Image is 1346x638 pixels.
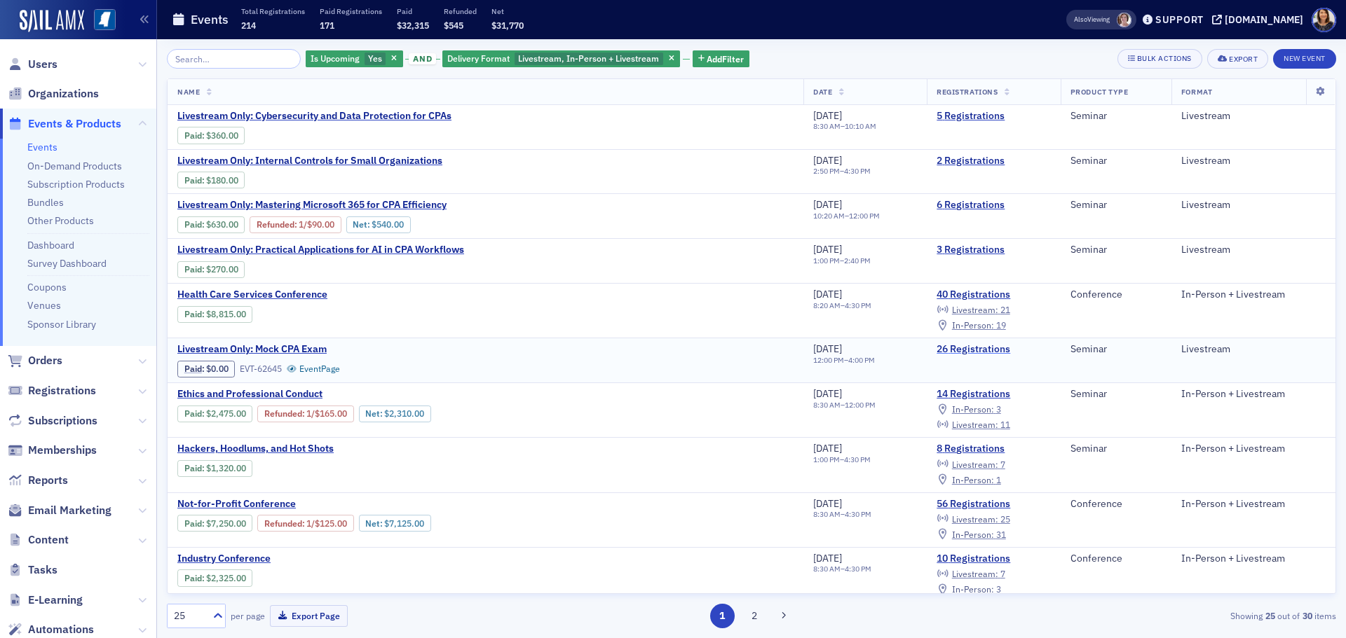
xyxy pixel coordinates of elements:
[1181,443,1326,455] div: In-Person + Livestream
[177,155,442,167] a: Livestream Only: Internal Controls for Small Organizations
[320,20,334,31] span: 171
[813,564,871,574] div: –
[1273,49,1336,69] button: New Event
[184,309,202,319] a: Paid
[365,518,384,529] span: Net :
[27,299,61,312] a: Venues
[844,256,871,265] time: 2:40 PM
[1207,49,1268,69] button: Export
[177,199,515,211] a: Livestream Only: Mastering Microsoft 365 for CPA Efficiency
[1263,609,1277,622] strong: 25
[177,306,252,323] div: Paid: 43 - $881500
[937,199,1051,211] a: 6 Registrations
[27,196,64,209] a: Bundles
[937,553,1051,565] a: 10 Registrations
[27,178,125,190] a: Subscription Products
[1117,49,1202,69] button: Bulk Actions
[813,301,871,310] div: –
[1070,289,1162,301] div: Conference
[813,401,876,410] div: –
[937,305,1009,316] a: Livestream: 21
[177,553,413,565] a: Industry Conference
[813,154,842,167] span: [DATE]
[1070,110,1162,123] div: Seminar
[177,515,252,532] div: Paid: 62 - $725000
[1181,498,1326,511] div: In-Person + Livestream
[177,87,200,97] span: Name
[8,532,69,548] a: Content
[27,281,67,293] a: Coupons
[952,403,994,415] span: In-Person :
[813,211,845,221] time: 10:20 AM
[8,116,121,132] a: Events & Products
[848,355,875,365] time: 4:00 PM
[8,57,57,72] a: Users
[813,400,841,410] time: 8:30 AM
[813,109,842,122] span: [DATE]
[952,419,998,430] span: Livestream :
[177,172,245,188] div: Paid: 4 - $18000
[813,121,841,131] time: 8:30 AM
[1070,498,1162,511] div: Conference
[368,53,382,64] span: Yes
[1074,15,1110,25] span: Viewing
[845,121,876,131] time: 10:10 AM
[8,353,62,368] a: Orders
[28,116,121,132] span: Events & Products
[1181,155,1326,167] div: Livestream
[206,264,238,275] span: $270.00
[813,442,842,455] span: [DATE]
[1000,459,1005,470] span: 7
[177,289,413,301] a: Health Care Services Conference
[28,443,97,458] span: Memberships
[937,569,1005,580] a: Livestream: 7
[518,53,659,64] span: Livestream, In-Person + Livestream
[177,443,413,455] span: Hackers, Hoodlums, and Hot Shots
[952,474,994,485] span: In-Person :
[813,166,840,176] time: 2:50 PM
[996,403,1001,415] span: 3
[177,498,413,511] span: Not-for-Profit Conference
[813,497,842,510] span: [DATE]
[177,261,245,278] div: Paid: 4 - $27000
[1070,244,1162,256] div: Seminar
[1070,155,1162,167] div: Seminar
[952,513,998,525] span: Livestream :
[1229,55,1258,63] div: Export
[952,319,994,331] span: In-Person :
[177,216,245,233] div: Paid: 7 - $63000
[177,361,235,377] div: Paid: 26 - $0
[710,604,735,628] button: 1
[845,564,871,574] time: 4:30 PM
[844,455,871,464] time: 4:30 PM
[1312,8,1336,32] span: Profile
[177,498,536,511] a: Not-for-Profit Conference
[813,167,871,176] div: –
[937,244,1051,256] a: 3 Registrations
[28,353,62,368] span: Orders
[287,363,340,374] a: EventPage
[1000,304,1010,315] span: 21
[952,568,998,579] span: Livestream :
[813,552,842,564] span: [DATE]
[184,130,202,141] a: Paid
[28,592,83,608] span: E-Learning
[937,155,1051,167] a: 2 Registrations
[845,509,871,519] time: 4:30 PM
[937,498,1051,511] a: 56 Registrations
[813,455,871,464] div: –
[813,256,840,265] time: 1:00 PM
[177,343,413,356] span: Livestream Only: Mock CPA Exam
[257,219,299,230] span: :
[184,175,202,186] a: Paid
[306,50,403,68] div: Yes
[177,244,464,256] a: Livestream Only: Practical Applications for AI in CPA Workflows
[177,110,451,123] a: Livestream Only: Cybersecurity and Data Protection for CPAs
[1155,13,1204,26] div: Support
[1300,609,1314,622] strong: 30
[813,198,842,211] span: [DATE]
[937,459,1005,470] a: Livestream: 7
